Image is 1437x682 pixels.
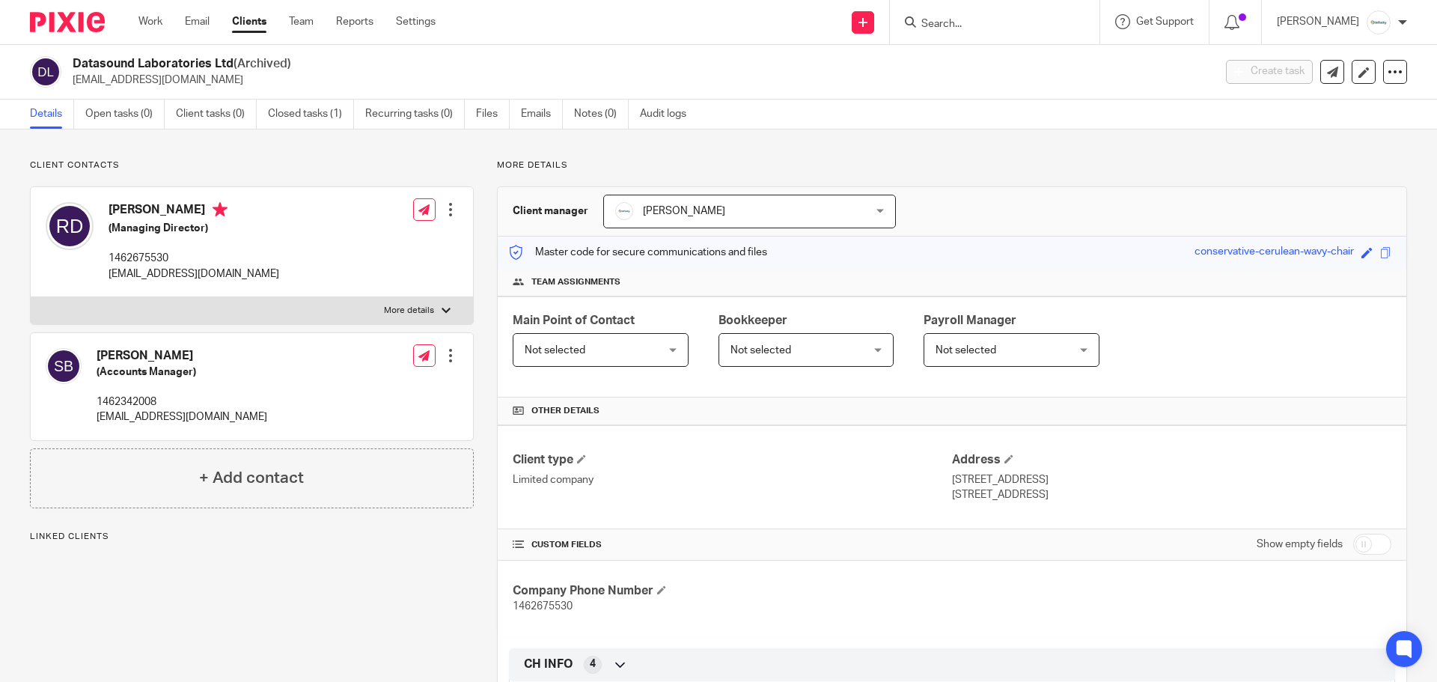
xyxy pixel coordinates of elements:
[30,12,105,32] img: Pixie
[384,305,434,317] p: More details
[718,314,787,326] span: Bookkeeper
[643,206,725,216] span: [PERSON_NAME]
[952,452,1391,468] h4: Address
[30,100,74,129] a: Details
[97,348,267,364] h4: [PERSON_NAME]
[525,345,585,356] span: Not selected
[30,159,474,171] p: Client contacts
[1226,60,1313,84] button: Create task
[476,100,510,129] a: Files
[1257,537,1343,552] label: Show empty fields
[109,251,279,266] p: 1462675530
[513,472,952,487] p: Limited company
[497,159,1407,171] p: More details
[73,56,977,72] h2: Datasound Laboratories Ltd
[46,202,94,250] img: svg%3E
[531,405,599,417] span: Other details
[199,466,304,490] h4: + Add contact
[138,14,162,29] a: Work
[213,202,228,217] i: Primary
[185,14,210,29] a: Email
[232,14,266,29] a: Clients
[952,487,1391,502] p: [STREET_ADDRESS]
[73,73,1203,88] p: [EMAIL_ADDRESS][DOMAIN_NAME]
[1277,14,1359,29] p: [PERSON_NAME]
[30,56,61,88] img: svg%3E
[97,395,267,409] p: 1462342008
[176,100,257,129] a: Client tasks (0)
[531,276,620,288] span: Team assignments
[365,100,465,129] a: Recurring tasks (0)
[1367,10,1391,34] img: Infinity%20Logo%20with%20Whitespace%20.png
[396,14,436,29] a: Settings
[936,345,996,356] span: Not selected
[85,100,165,129] a: Open tasks (0)
[924,314,1016,326] span: Payroll Manager
[109,202,279,221] h4: [PERSON_NAME]
[234,58,291,70] span: (Archived)
[46,348,82,384] img: svg%3E
[513,314,635,326] span: Main Point of Contact
[730,345,791,356] span: Not selected
[289,14,314,29] a: Team
[1195,244,1354,261] div: conservative-cerulean-wavy-chair
[268,100,354,129] a: Closed tasks (1)
[920,18,1055,31] input: Search
[97,365,267,380] h5: (Accounts Manager)
[574,100,629,129] a: Notes (0)
[109,221,279,236] h5: (Managing Director)
[97,409,267,424] p: [EMAIL_ADDRESS][DOMAIN_NAME]
[590,657,596,672] span: 4
[109,267,279,281] p: [EMAIL_ADDRESS][DOMAIN_NAME]
[509,245,767,260] p: Master code for secure communications and files
[513,452,952,468] h4: Client type
[1136,16,1194,27] span: Get Support
[521,100,563,129] a: Emails
[30,531,474,543] p: Linked clients
[336,14,373,29] a: Reports
[524,657,573,672] span: CH INFO
[513,539,952,551] h4: CUSTOM FIELDS
[513,204,588,219] h3: Client manager
[513,583,952,599] h4: Company Phone Number
[640,100,698,129] a: Audit logs
[952,472,1391,487] p: [STREET_ADDRESS]
[513,601,573,612] span: 1462675530
[615,202,633,220] img: Infinity%20Logo%20with%20Whitespace%20.png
